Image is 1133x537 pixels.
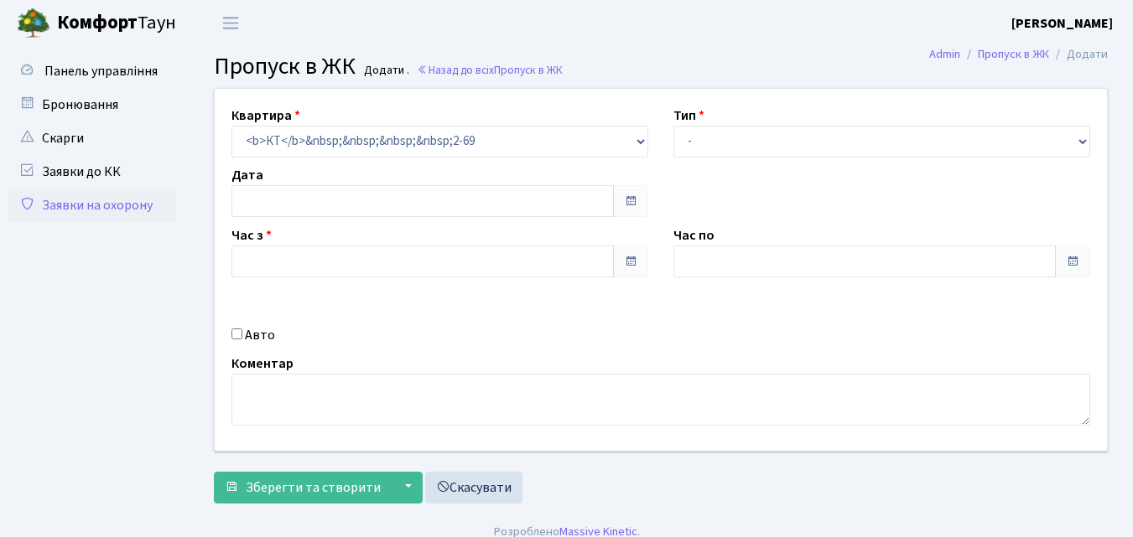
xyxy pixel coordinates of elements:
[245,325,275,345] label: Авто
[210,9,252,37] button: Переключити навігацію
[904,37,1133,72] nav: breadcrumb
[673,106,704,126] label: Тип
[8,155,176,188] a: Заявки до КК
[214,472,392,503] button: Зберегти та створити
[57,9,138,36] b: Комфорт
[1011,14,1113,33] b: [PERSON_NAME]
[231,106,300,126] label: Квартира
[929,45,960,63] a: Admin
[231,165,263,185] label: Дата
[8,121,176,155] a: Скарги
[17,7,50,40] img: logo.png
[1049,45,1108,64] li: Додати
[417,62,563,78] a: Назад до всіхПропуск в ЖК
[214,49,356,83] span: Пропуск в ЖК
[361,64,409,78] small: Додати .
[978,45,1049,63] a: Пропуск в ЖК
[8,188,176,222] a: Заявки на охорону
[494,62,563,78] span: Пропуск в ЖК
[673,225,715,245] label: Час по
[8,88,176,121] a: Бронювання
[1011,13,1113,34] a: [PERSON_NAME]
[425,472,522,503] a: Скасувати
[57,9,176,38] span: Таун
[44,62,158,80] span: Панель управління
[8,54,176,88] a: Панель управління
[246,478,381,497] span: Зберегти та створити
[231,225,272,245] label: Час з
[231,354,294,374] label: Коментар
